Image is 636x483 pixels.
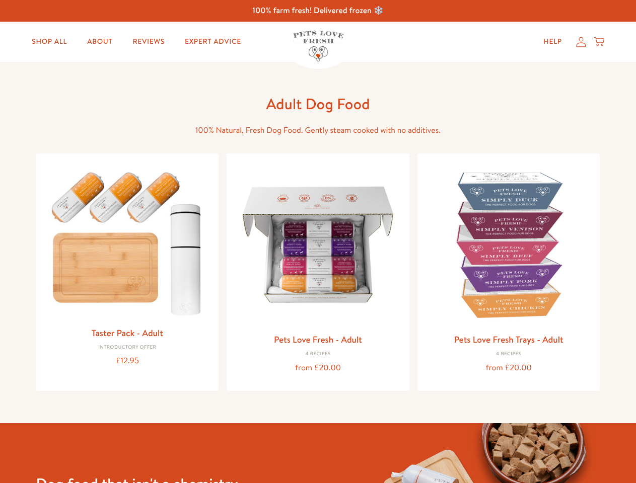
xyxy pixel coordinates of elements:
img: Taster Pack - Adult [44,162,211,321]
div: £12.95 [44,354,211,368]
img: Pets Love Fresh - Adult [235,162,401,328]
div: 4 Recipes [235,351,401,357]
a: Help [535,32,570,52]
a: Pets Love Fresh - Adult [274,333,362,346]
a: Expert Advice [177,32,249,52]
img: Pets Love Fresh Trays - Adult [426,162,592,328]
a: Pets Love Fresh Trays - Adult [454,333,563,346]
div: from £20.00 [235,361,401,375]
div: from £20.00 [426,361,592,375]
h1: Adult Dog Food [157,94,479,114]
a: Taster Pack - Adult [92,327,163,339]
img: Pets Love Fresh [293,31,343,61]
span: 100% Natural, Fresh Dog Food. Gently steam cooked with no additives. [195,125,441,136]
div: 4 Recipes [426,351,592,357]
a: Reviews [124,32,172,52]
a: About [79,32,120,52]
a: Shop All [24,32,75,52]
div: Introductory Offer [44,345,211,351]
